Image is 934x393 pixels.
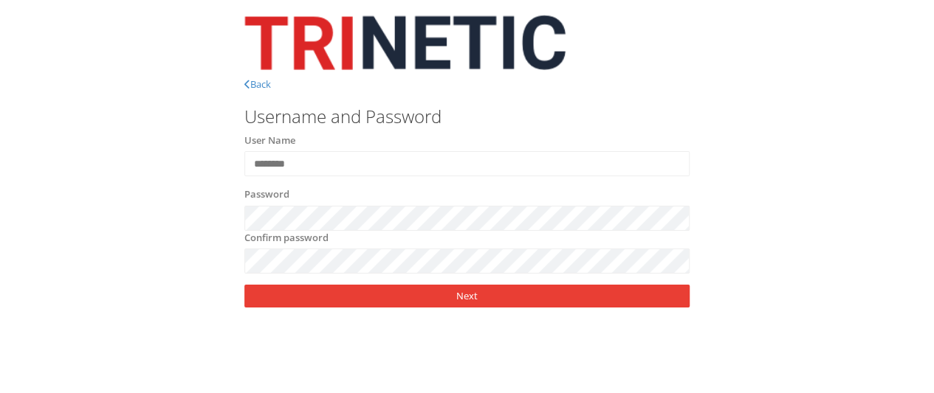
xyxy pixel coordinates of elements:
[244,187,289,202] label: Password
[244,133,295,148] label: User Name
[244,231,329,246] label: Confirm password
[244,15,565,70] img: Wordmark.png
[244,107,690,126] h3: Username and Password
[244,77,271,91] a: Back
[244,285,690,307] a: Next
